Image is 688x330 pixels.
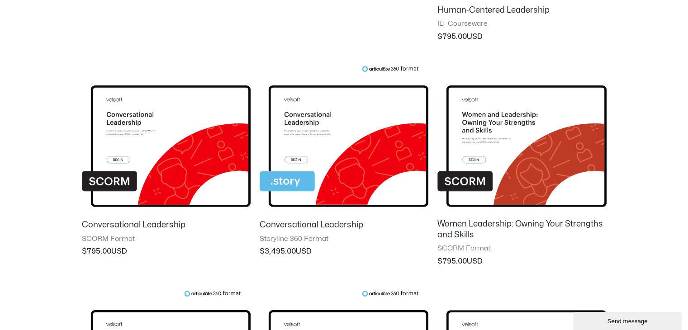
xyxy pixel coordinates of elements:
[82,235,251,244] span: SCORM Format
[437,33,442,40] span: $
[437,66,606,212] img: Women Leadership: Owning Your Strengths and Skills
[437,244,606,253] span: SCORM Format
[260,220,428,234] a: Conversational Leadership
[437,33,467,40] bdi: 795.00
[260,248,296,255] bdi: 3,495.00
[573,310,683,330] iframe: chat widget
[82,248,87,255] span: $
[437,219,606,240] h2: Women Leadership: Owning Your Strengths and Skills
[82,66,251,212] img: Conversational Leadership
[437,219,606,244] a: Women Leadership: Owning Your Strengths and Skills
[260,66,428,212] img: Conversational Leadership
[260,220,428,230] h2: Conversational Leadership
[437,258,442,265] span: $
[260,235,428,244] span: Storyline 360 Format
[82,220,251,234] a: Conversational Leadership
[437,5,606,15] h2: Human-Centered Leadership
[82,220,251,230] h2: Conversational Leadership
[437,258,467,265] bdi: 795.00
[437,5,606,19] a: Human-Centered Leadership
[260,248,265,255] span: $
[437,19,606,28] span: ILT Courseware
[82,248,111,255] bdi: 795.00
